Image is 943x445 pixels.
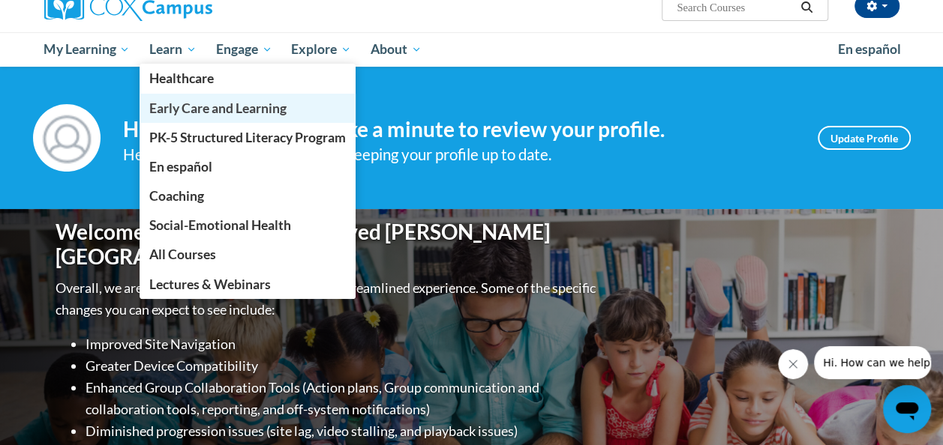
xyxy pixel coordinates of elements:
[818,126,911,150] a: Update Profile
[371,40,422,58] span: About
[140,152,356,181] a: En español
[86,333,599,355] li: Improved Site Navigation
[206,32,282,67] a: Engage
[149,130,346,145] span: PK-5 Structured Literacy Program
[149,40,197,58] span: Learn
[140,94,356,123] a: Early Care and Learning
[140,240,356,269] a: All Courses
[33,32,911,67] div: Main menu
[140,64,356,93] a: Healthcare
[123,142,795,167] div: Help improve your experience by keeping your profile up to date.
[140,270,356,299] a: Lectures & Webinars
[149,100,287,116] span: Early Care and Learning
[140,211,356,240] a: Social-Emotional Health
[86,420,599,442] li: Diminished progression issues (site lag, video stalling, and playback issues)
[123,117,795,142] h4: Hi [PERSON_NAME]! Take a minute to review your profile.
[149,159,212,175] span: En español
[56,220,599,270] h1: Welcome to the new and improved [PERSON_NAME][GEOGRAPHIC_DATA]
[361,32,431,67] a: About
[149,70,214,86] span: Healthcare
[33,104,101,172] img: Profile Image
[86,377,599,420] li: Enhanced Group Collaboration Tools (Action plans, Group communication and collaboration tools, re...
[814,346,931,379] iframe: Message from company
[44,40,130,58] span: My Learning
[140,181,356,211] a: Coaching
[149,217,291,233] span: Social-Emotional Health
[9,10,122,22] span: Hi. How can we help?
[291,40,351,58] span: Explore
[35,32,140,67] a: My Learning
[140,123,356,152] a: PK-5 Structured Literacy Program
[216,40,272,58] span: Engage
[281,32,361,67] a: Explore
[778,349,808,379] iframe: Close message
[149,188,204,204] span: Coaching
[828,34,911,65] a: En español
[149,276,271,292] span: Lectures & Webinars
[149,246,216,262] span: All Courses
[140,32,206,67] a: Learn
[86,355,599,377] li: Greater Device Compatibility
[883,385,931,433] iframe: Button to launch messaging window
[56,277,599,321] p: Overall, we are proud to provide you with a more streamlined experience. Some of the specific cha...
[838,41,901,57] span: En español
